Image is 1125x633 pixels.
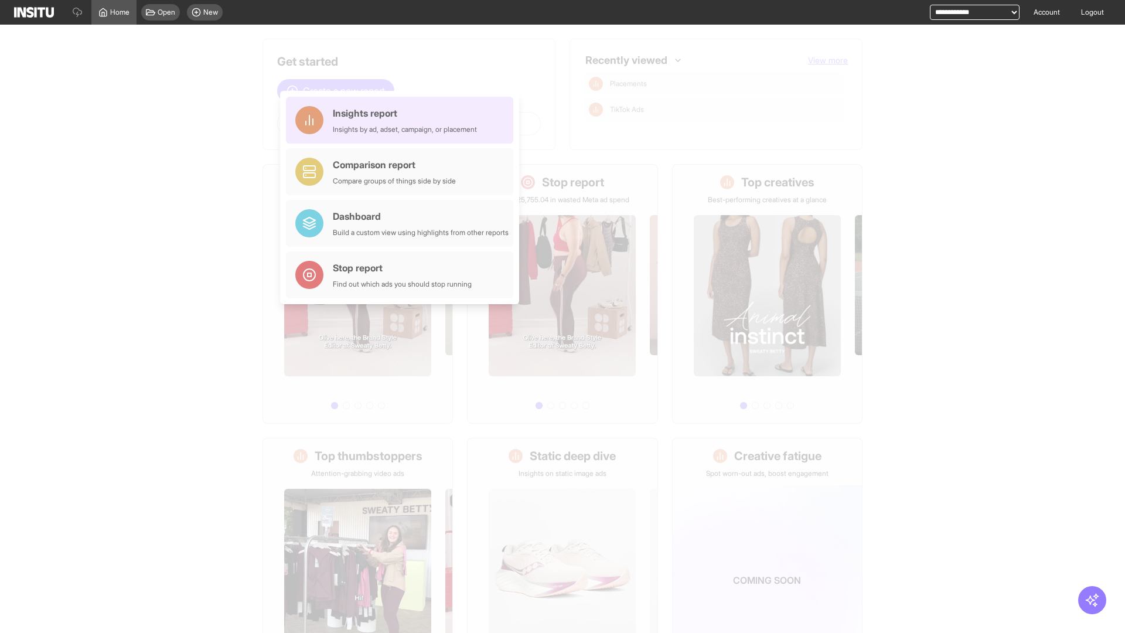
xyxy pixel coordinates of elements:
span: Home [110,8,129,17]
div: Build a custom view using highlights from other reports [333,228,509,237]
div: Dashboard [333,209,509,223]
div: Insights report [333,106,477,120]
span: Open [158,8,175,17]
img: Logo [14,7,54,18]
div: Compare groups of things side by side [333,176,456,186]
div: Find out which ads you should stop running [333,280,472,289]
div: Insights by ad, adset, campaign, or placement [333,125,477,134]
div: Stop report [333,261,472,275]
div: Comparison report [333,158,456,172]
span: New [203,8,218,17]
